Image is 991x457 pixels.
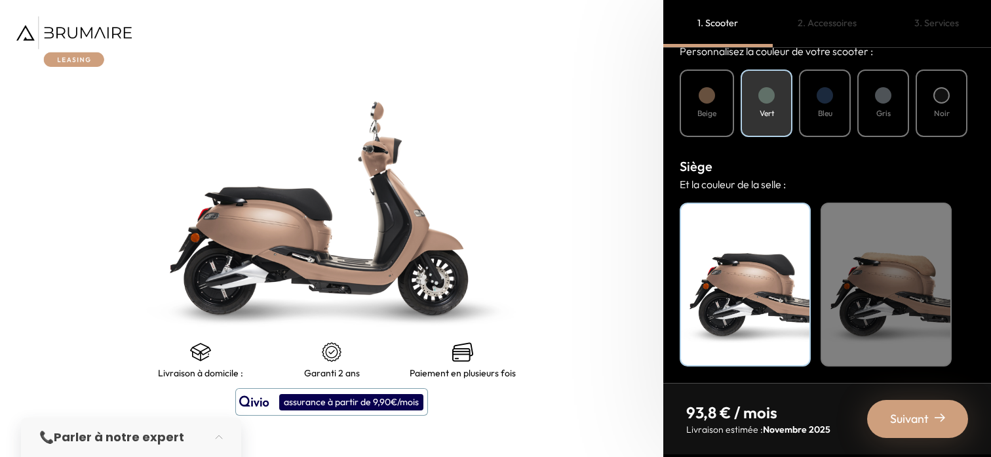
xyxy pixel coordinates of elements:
button: assurance à partir de 9,90€/mois [235,388,428,416]
p: Garanti 2 ans [304,368,360,378]
h4: Noir [688,210,803,228]
h4: Bleu [818,108,832,119]
img: credit-cards.png [452,342,473,363]
p: Personnalisez la couleur de votre scooter : [680,43,975,59]
p: Paiement en plusieurs fois [410,368,516,378]
p: Livraison estimée : [686,423,830,436]
h3: Siège [680,157,975,176]
img: logo qivio [239,394,269,410]
p: Livraison à domicile : [158,368,243,378]
h4: Beige [828,210,944,228]
h4: Noir [934,108,950,119]
img: certificat-de-garantie.png [321,342,342,363]
h4: Beige [697,108,716,119]
span: Suivant [890,410,929,428]
h4: Gris [876,108,891,119]
img: Brumaire Leasing [16,16,132,67]
img: shipping.png [190,342,211,363]
span: Novembre 2025 [763,424,830,435]
p: Et la couleur de la selle : [680,176,975,192]
h4: Vert [760,108,774,119]
img: right-arrow-2.png [935,412,945,423]
div: assurance à partir de 9,90€/mois [279,394,423,410]
p: 93,8 € / mois [686,402,830,423]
